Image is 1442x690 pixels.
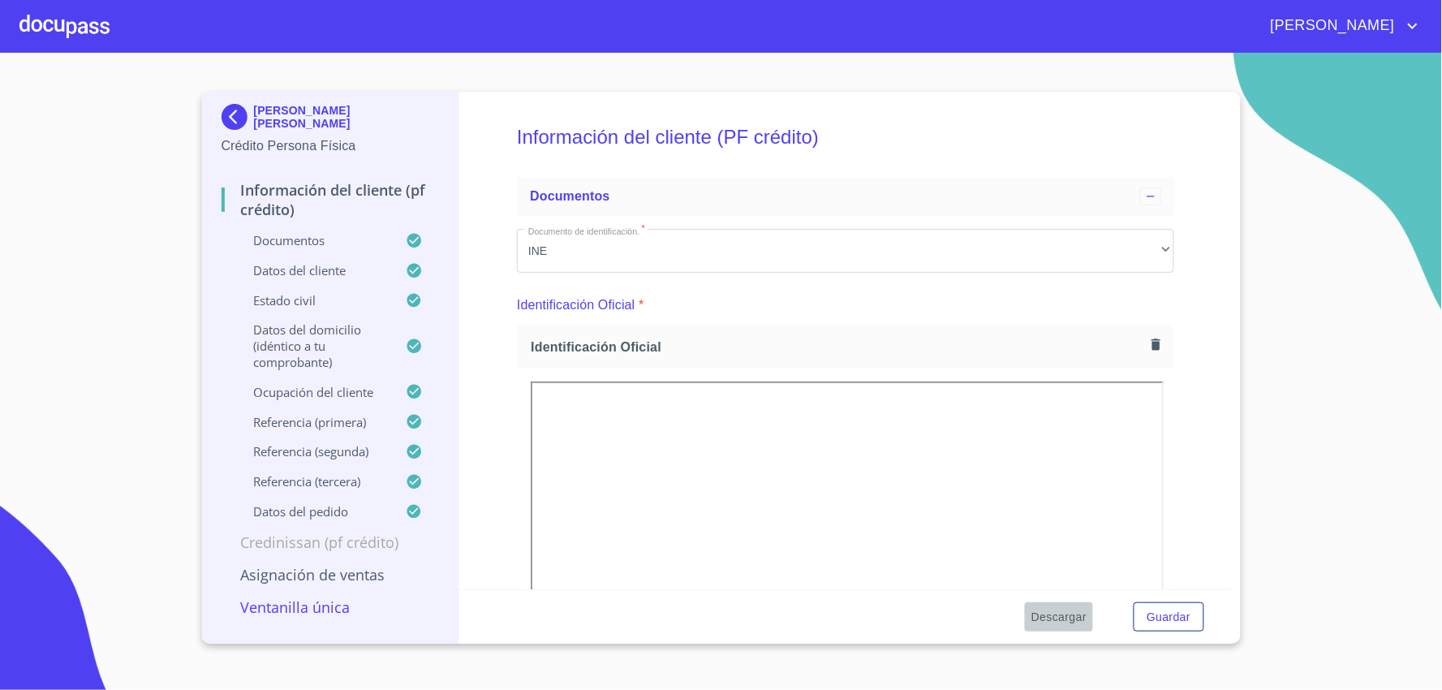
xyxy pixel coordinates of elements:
[517,177,1174,216] div: Documentos
[222,384,407,400] p: Ocupación del Cliente
[254,104,440,130] p: [PERSON_NAME] [PERSON_NAME]
[517,104,1174,170] h5: Información del cliente (PF crédito)
[222,262,407,278] p: Datos del cliente
[222,232,407,248] p: Documentos
[222,321,407,370] p: Datos del domicilio (idéntico a tu comprobante)
[1134,602,1203,632] button: Guardar
[222,104,440,136] div: [PERSON_NAME] [PERSON_NAME]
[222,414,407,430] p: Referencia (primera)
[222,533,440,552] p: Credinissan (PF crédito)
[222,565,440,584] p: Asignación de Ventas
[530,189,609,203] span: Documentos
[222,473,407,489] p: Referencia (tercera)
[1031,607,1087,627] span: Descargar
[222,503,407,520] p: Datos del pedido
[517,295,635,315] p: Identificación Oficial
[1259,13,1403,39] span: [PERSON_NAME]
[517,229,1174,273] div: INE
[222,180,440,219] p: Información del cliente (PF crédito)
[222,597,440,617] p: Ventanilla única
[1147,607,1190,627] span: Guardar
[222,104,254,130] img: Docupass spot blue
[222,443,407,459] p: Referencia (segunda)
[1259,13,1423,39] button: account of current user
[1025,602,1093,632] button: Descargar
[222,292,407,308] p: Estado Civil
[222,136,440,156] p: Crédito Persona Física
[531,339,1145,356] span: Identificación Oficial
